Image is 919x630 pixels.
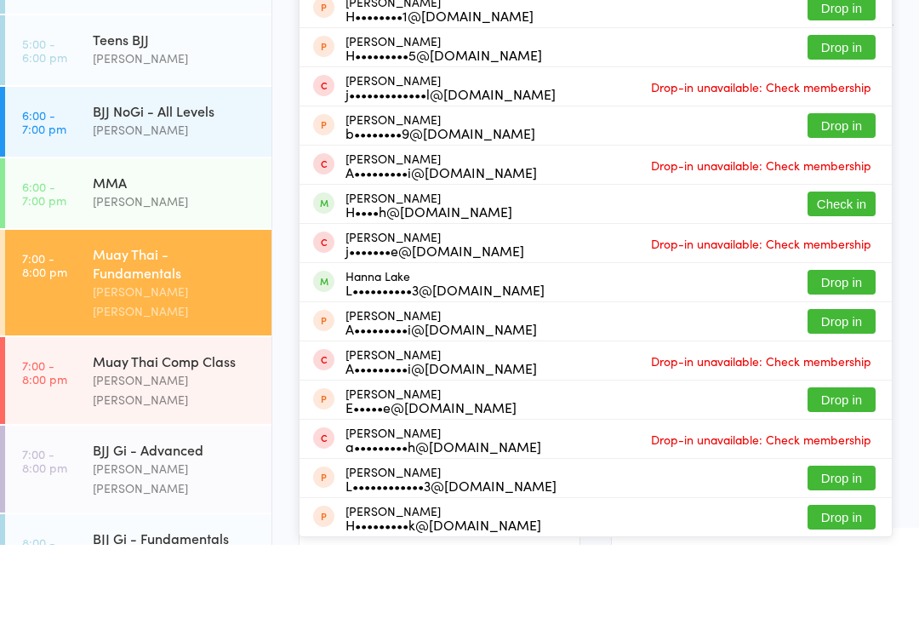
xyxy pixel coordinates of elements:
[808,590,876,615] button: Drop in
[345,250,537,264] div: A•••••••••i@[DOMAIN_NAME]
[5,243,271,313] a: 6:00 -7:00 pmMMA[PERSON_NAME]
[345,54,521,67] div: g••••••1@[DOMAIN_NAME]
[22,336,67,364] time: 7:00 - 8:00 pm
[345,368,545,381] div: L••••••••••3@[DOMAIN_NAME]
[22,47,64,66] a: [DATE]
[93,205,257,225] div: [PERSON_NAME]
[647,433,876,459] span: Drop-in unavailable: Check membership
[647,512,876,537] span: Drop-in unavailable: Check membership
[22,122,67,149] time: 5:00 - 6:00 pm
[93,258,257,277] div: MMA
[345,524,541,538] div: a•••••••••h@[DOMAIN_NAME]
[647,41,876,66] span: Drop-in unavailable: Check membership
[93,437,257,455] div: Muay Thai Comp Class
[345,589,541,616] div: [PERSON_NAME]
[22,532,67,559] time: 7:00 - 8:00 pm
[5,315,271,421] a: 7:00 -8:00 pmMuay Thai - Fundamentals[PERSON_NAME] [PERSON_NAME]
[345,564,557,577] div: L••••••••••••3@[DOMAIN_NAME]
[808,198,876,223] button: Drop in
[22,444,67,471] time: 7:00 - 8:00 pm
[22,19,106,47] div: Events for
[808,277,876,301] button: Check in
[93,115,257,134] div: Teens BJJ
[345,80,534,107] div: [PERSON_NAME]
[5,422,271,509] a: 7:00 -8:00 pmMuay Thai Comp Class[PERSON_NAME] [PERSON_NAME]
[123,47,207,66] div: Any location
[93,367,257,406] div: [PERSON_NAME] [PERSON_NAME]
[345,198,535,225] div: [PERSON_NAME]
[93,277,257,296] div: [PERSON_NAME]
[345,289,512,303] div: H••••h@[DOMAIN_NAME]
[808,355,876,380] button: Drop in
[345,158,556,186] div: [PERSON_NAME]
[647,316,876,341] span: Drop-in unavailable: Check membership
[345,511,541,538] div: [PERSON_NAME]
[345,119,542,146] div: [PERSON_NAME]
[345,432,537,460] div: [PERSON_NAME]
[808,394,876,419] button: Drop in
[345,472,517,499] div: [PERSON_NAME]
[5,511,271,598] a: 7:00 -8:00 pmBJJ Gi - Advanced[PERSON_NAME] [PERSON_NAME]
[22,193,66,220] time: 6:00 - 7:00 pm
[345,94,534,107] div: H••••••••1@[DOMAIN_NAME]
[345,40,521,67] div: [PERSON_NAME]
[5,100,271,170] a: 5:00 -6:00 pmTeens BJJ[PERSON_NAME]
[345,393,537,421] div: [PERSON_NAME]
[808,551,876,576] button: Drop in
[345,237,537,264] div: [PERSON_NAME]
[22,265,66,292] time: 6:00 - 7:00 pm
[93,544,257,583] div: [PERSON_NAME] [PERSON_NAME]
[808,472,876,497] button: Drop in
[647,238,876,263] span: Drop-in unavailable: Check membership
[5,172,271,242] a: 6:00 -7:00 pmBJJ NoGi - All Levels[PERSON_NAME]
[93,525,257,544] div: BJJ Gi - Advanced
[345,133,542,146] div: H•••••••••5@[DOMAIN_NAME]
[345,550,557,577] div: [PERSON_NAME]
[345,407,537,421] div: A•••••••••i@[DOMAIN_NAME]
[345,211,535,225] div: b••••••••9@[DOMAIN_NAME]
[93,134,257,153] div: [PERSON_NAME]
[123,19,207,47] div: At
[647,159,876,185] span: Drop-in unavailable: Check membership
[345,276,512,303] div: [PERSON_NAME]
[93,455,257,495] div: [PERSON_NAME] [PERSON_NAME]
[345,315,524,342] div: [PERSON_NAME]
[345,172,556,186] div: j•••••••••••••l@[DOMAIN_NAME]
[808,120,876,145] button: Drop in
[93,186,257,205] div: BJJ NoGi - All Levels
[345,446,537,460] div: A•••••••••i@[DOMAIN_NAME]
[345,603,541,616] div: H•••••••••k@[DOMAIN_NAME]
[93,329,257,367] div: Muay Thai - Fundamentals
[808,81,876,106] button: Drop in
[345,329,524,342] div: j•••••••e@[DOMAIN_NAME]
[345,485,517,499] div: E•••••e@[DOMAIN_NAME]
[345,354,545,381] div: Hanna Lake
